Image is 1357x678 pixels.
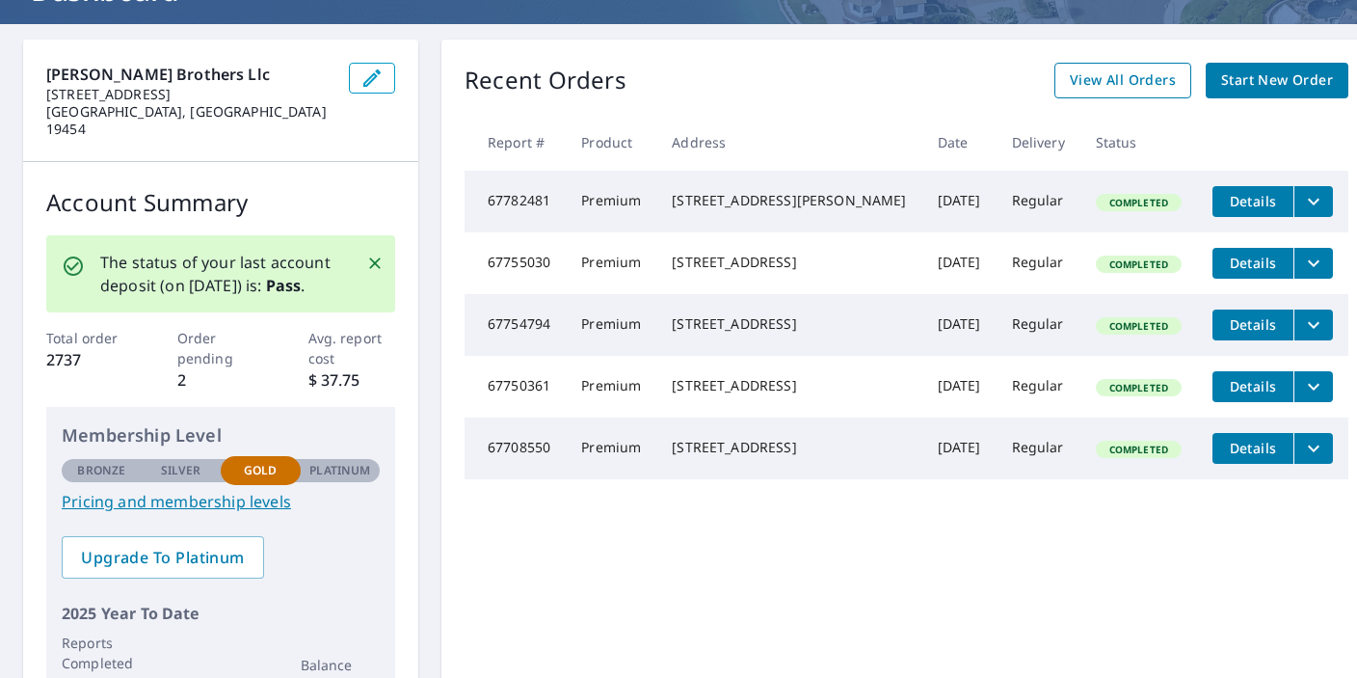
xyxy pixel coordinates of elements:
[62,490,380,513] a: Pricing and membership levels
[997,418,1080,479] td: Regular
[1293,186,1333,217] button: filesDropdownBtn-67782481
[309,462,370,479] p: Platinum
[465,232,566,294] td: 67755030
[465,63,626,98] p: Recent Orders
[465,294,566,356] td: 67754794
[308,328,396,368] p: Avg. report cost
[1224,439,1282,457] span: Details
[672,253,906,272] div: [STREET_ADDRESS]
[1206,63,1348,98] a: Start New Order
[62,422,380,448] p: Membership Level
[1212,248,1293,279] button: detailsBtn-67755030
[997,294,1080,356] td: Regular
[922,232,997,294] td: [DATE]
[46,86,333,103] p: [STREET_ADDRESS]
[1293,433,1333,464] button: filesDropdownBtn-67708550
[46,348,134,371] p: 2737
[1224,315,1282,334] span: Details
[1293,248,1333,279] button: filesDropdownBtn-67755030
[362,251,387,276] button: Close
[46,185,395,220] p: Account Summary
[244,462,277,479] p: Gold
[1098,319,1180,333] span: Completed
[922,114,997,171] th: Date
[1221,68,1333,93] span: Start New Order
[100,251,343,297] p: The status of your last account deposit (on [DATE]) is: .
[997,232,1080,294] td: Regular
[566,232,656,294] td: Premium
[46,103,333,138] p: [GEOGRAPHIC_DATA], [GEOGRAPHIC_DATA] 19454
[1212,433,1293,464] button: detailsBtn-67708550
[566,114,656,171] th: Product
[1098,258,1180,271] span: Completed
[672,376,906,395] div: [STREET_ADDRESS]
[46,63,333,86] p: [PERSON_NAME] Brothers llc
[997,114,1080,171] th: Delivery
[465,114,566,171] th: Report #
[1224,377,1282,395] span: Details
[1070,68,1176,93] span: View All Orders
[1080,114,1197,171] th: Status
[566,294,656,356] td: Premium
[465,356,566,418] td: 67750361
[62,536,264,579] a: Upgrade To Platinum
[465,418,566,479] td: 67708550
[1098,381,1180,394] span: Completed
[1098,196,1180,209] span: Completed
[77,547,249,568] span: Upgrade To Platinum
[161,462,201,479] p: Silver
[177,368,265,392] p: 2
[77,462,125,479] p: Bronze
[672,191,906,210] div: [STREET_ADDRESS][PERSON_NAME]
[672,314,906,334] div: [STREET_ADDRESS]
[566,171,656,232] td: Premium
[1293,371,1333,402] button: filesDropdownBtn-67750361
[1054,63,1191,98] a: View All Orders
[672,438,906,457] div: [STREET_ADDRESS]
[62,633,142,673] p: Reports Completed
[177,328,265,368] p: Order pending
[1224,254,1282,272] span: Details
[266,275,302,296] b: Pass
[301,655,381,675] p: Balance
[656,114,921,171] th: Address
[1212,310,1293,340] button: detailsBtn-67754794
[997,356,1080,418] td: Regular
[1293,310,1333,340] button: filesDropdownBtn-67754794
[1098,443,1180,456] span: Completed
[566,418,656,479] td: Premium
[566,356,656,418] td: Premium
[922,356,997,418] td: [DATE]
[922,171,997,232] td: [DATE]
[1212,371,1293,402] button: detailsBtn-67750361
[1224,192,1282,210] span: Details
[1212,186,1293,217] button: detailsBtn-67782481
[922,294,997,356] td: [DATE]
[997,171,1080,232] td: Regular
[46,328,134,348] p: Total order
[922,418,997,479] td: [DATE]
[465,171,566,232] td: 67782481
[308,368,396,392] p: $ 37.75
[62,602,380,625] p: 2025 Year To Date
